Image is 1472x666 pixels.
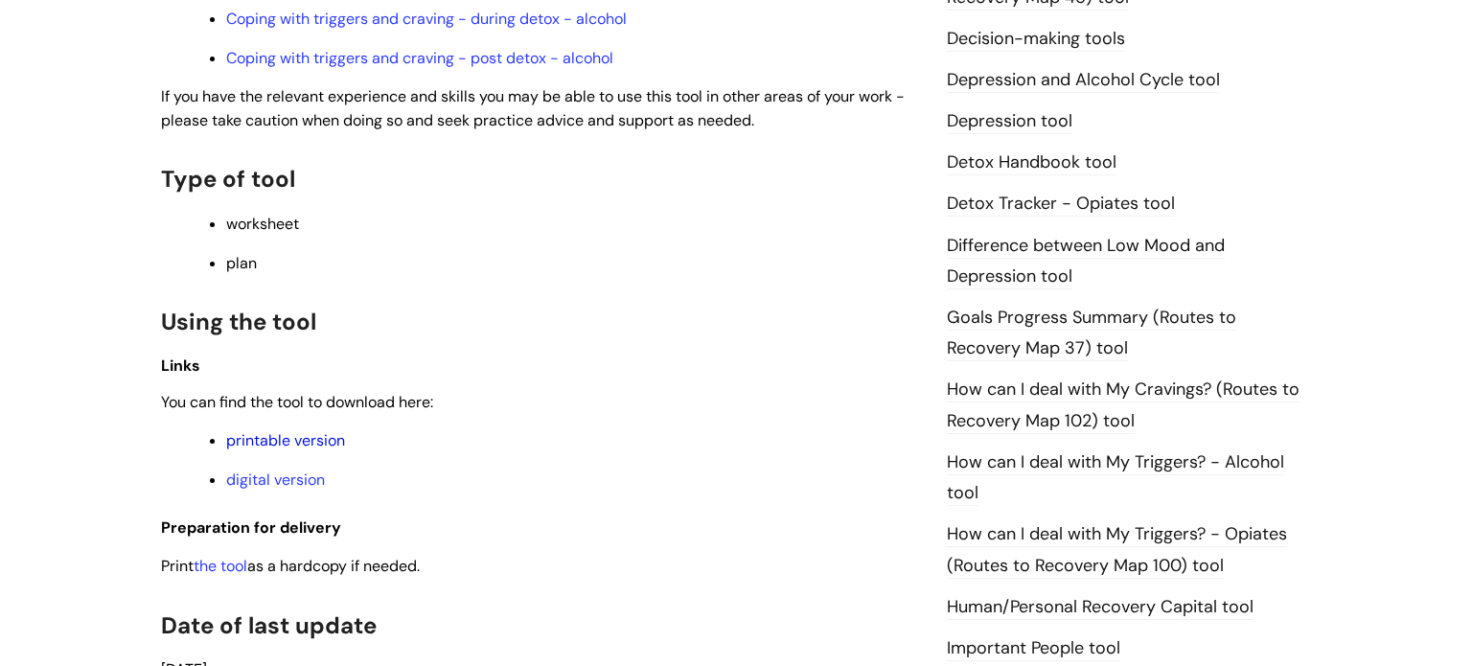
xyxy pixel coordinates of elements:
[161,392,433,412] span: You can find the tool to download here:
[947,150,1116,175] a: Detox Handbook tool
[161,517,341,538] span: Preparation for delivery
[947,306,1236,361] a: Goals Progress Summary (Routes to Recovery Map 37) tool
[226,48,613,68] a: Coping with triggers and craving - post detox - alcohol
[947,68,1220,93] a: Depression and Alcohol Cycle tool
[226,214,299,234] span: worksheet
[194,556,247,576] a: the tool
[226,470,325,490] a: digital version
[947,192,1175,217] a: Detox Tracker - Opiates tool
[947,636,1120,661] a: Important People tool
[947,109,1072,134] a: Depression tool
[947,450,1284,506] a: How can I deal with My Triggers? - Alcohol tool
[226,430,345,450] a: printable version
[161,356,200,376] span: Links
[161,164,295,194] span: Type of tool
[947,595,1253,620] a: Human/Personal Recovery Capital tool
[161,610,377,640] span: Date of last update
[226,253,257,273] span: plan
[161,556,420,576] span: Print as a hardcopy if needed.
[161,86,905,130] span: If you have the relevant experience and skills you may be able to use this tool in other areas of...
[947,378,1299,433] a: How can I deal with My Cravings? (Routes to Recovery Map 102) tool
[947,234,1225,289] a: Difference between Low Mood and Depression tool
[947,27,1125,52] a: Decision-making tools
[226,9,627,29] a: Coping with triggers and craving - during detox - alcohol
[947,522,1287,578] a: How can I deal with My Triggers? - Opiates (Routes to Recovery Map 100) tool
[161,307,316,336] span: Using the tool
